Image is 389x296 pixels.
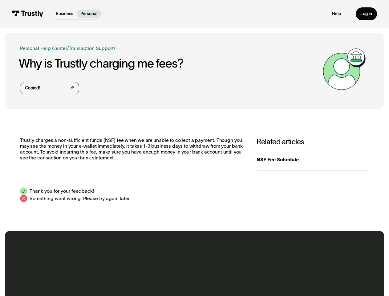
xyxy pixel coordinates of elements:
[25,85,40,92] div: Copied!
[20,45,67,52] a: Personal Help Center
[332,11,341,17] a: Help
[80,11,97,17] p: Personal
[69,46,114,51] a: Transaction Support
[20,138,245,161] p: Trustly charges a non-sufficient funds (NSF) fee when we are unable to collect a payment. Though ...
[52,10,77,18] a: Business
[12,10,43,17] img: Trustly Logo
[257,156,369,163] div: NSF Fee Schedule
[360,11,372,17] div: Log in
[114,45,115,52] div: /
[77,10,101,18] a: Personal
[257,138,369,146] h3: Related articles
[67,45,69,52] div: /
[20,82,79,94] a: Copied!
[356,7,377,20] a: Log in
[19,57,320,70] h1: Why is Trustly charging me fees?
[30,195,131,202] div: Something went wrong. Please try again later.
[257,149,369,171] a: NSF Fee Schedule
[56,11,73,17] p: Business
[30,187,94,195] div: Thank you for your feedback!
